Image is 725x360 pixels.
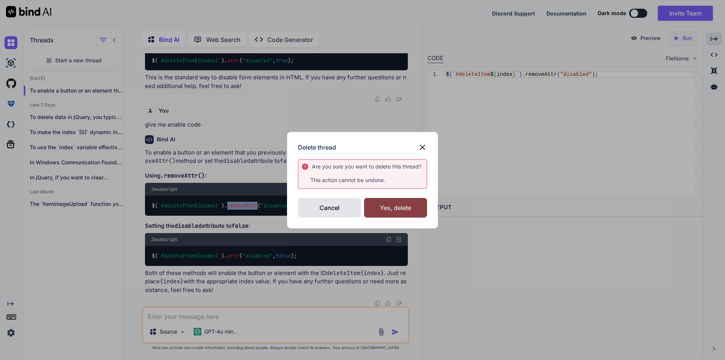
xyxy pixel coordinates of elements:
h3: Delete thread [298,143,336,152]
div: Yes, delete [364,198,427,218]
img: close [418,143,427,152]
span: thread [401,163,419,170]
p: This action cannot be undone. [301,176,427,184]
div: Are you sure you want to delete this ? [312,163,421,170]
div: Cancel [298,198,361,218]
